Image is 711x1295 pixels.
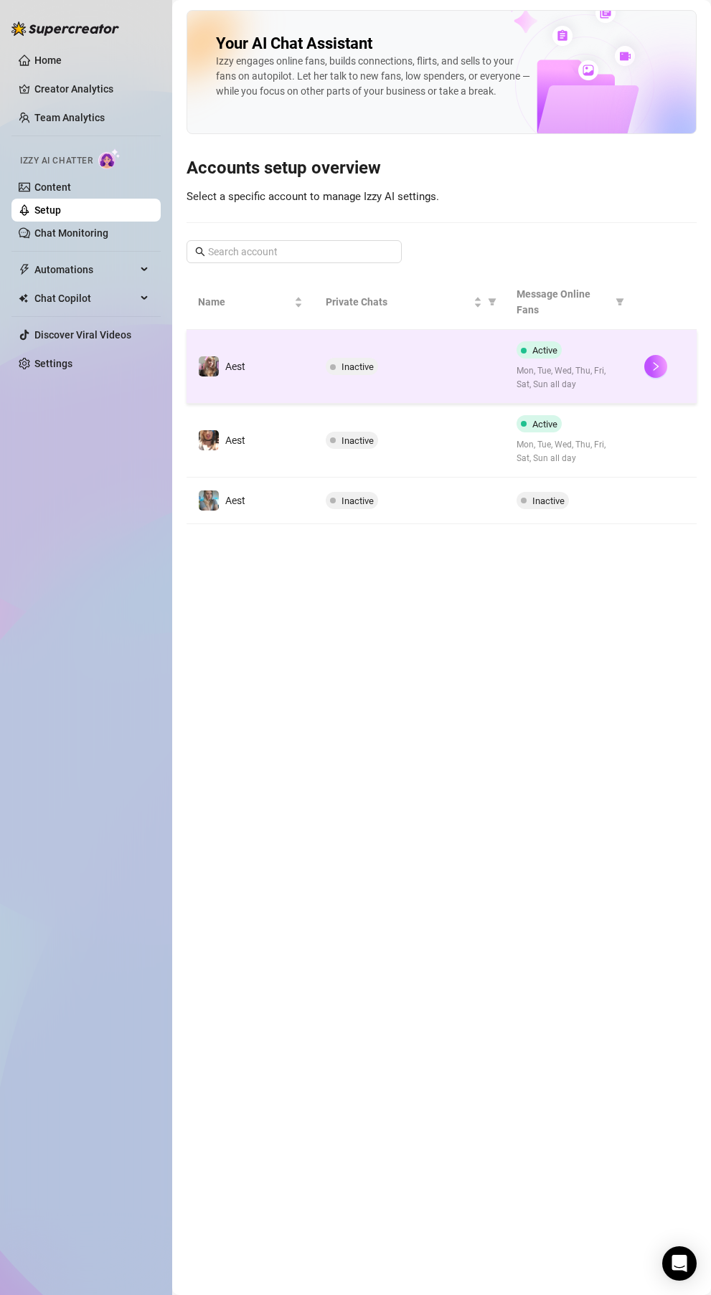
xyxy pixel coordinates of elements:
[644,355,667,378] button: right
[19,293,28,303] img: Chat Copilot
[342,361,374,372] span: Inactive
[216,54,532,99] div: Izzy engages online fans, builds connections, flirts, and sells to your fans on autopilot. Let he...
[20,154,93,168] span: Izzy AI Chatter
[34,181,71,193] a: Content
[187,190,439,203] span: Select a specific account to manage Izzy AI settings.
[216,34,372,54] h2: Your AI Chat Assistant
[195,247,205,257] span: search
[34,227,108,239] a: Chat Monitoring
[517,364,621,392] span: Mon, Tue, Wed, Thu, Fri, Sat, Sun all day
[532,345,557,356] span: Active
[34,112,105,123] a: Team Analytics
[485,291,499,313] span: filter
[34,54,62,66] a: Home
[187,275,314,330] th: Name
[532,495,565,506] span: Inactive
[34,204,61,216] a: Setup
[34,329,131,341] a: Discover Viral Videos
[517,438,621,465] span: Mon, Tue, Wed, Thu, Fri, Sat, Sun all day
[342,495,374,506] span: Inactive
[225,495,245,506] span: Aest
[199,430,219,450] img: Aest
[342,435,374,446] span: Inactive
[488,298,496,306] span: filter
[198,294,291,310] span: Name
[651,361,661,371] span: right
[34,77,149,100] a: Creator Analytics
[314,275,506,330] th: Private Chats
[517,286,610,318] span: Message Online Fans
[34,258,136,281] span: Automations
[11,22,119,36] img: logo-BBDzfeDw.svg
[616,298,624,306] span: filter
[98,148,121,169] img: AI Chatter
[199,356,219,376] img: Aest
[225,361,245,372] span: Aest
[613,283,627,321] span: filter
[532,419,557,430] span: Active
[34,358,72,369] a: Settings
[199,490,219,511] img: Aest
[19,264,30,275] span: thunderbolt
[225,435,245,446] span: Aest
[34,287,136,310] span: Chat Copilot
[326,294,471,310] span: Private Chats
[662,1246,697,1281] div: Open Intercom Messenger
[187,157,697,180] h3: Accounts setup overview
[208,244,382,260] input: Search account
